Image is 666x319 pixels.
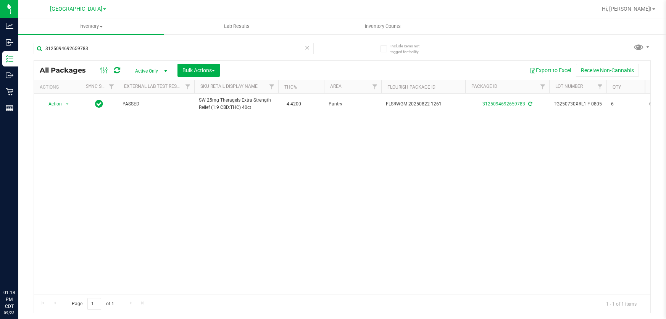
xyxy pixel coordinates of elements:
a: Flourish Package ID [387,84,435,90]
a: Sku Retail Display Name [200,84,258,89]
inline-svg: Inbound [6,39,13,46]
a: Inventory Counts [310,18,456,34]
div: Actions [40,84,77,90]
a: THC% [284,84,297,90]
a: External Lab Test Result [124,84,184,89]
inline-svg: Inventory [6,55,13,63]
span: TG250730XRL1-F-0805 [554,100,602,108]
a: Filter [537,80,549,93]
a: Filter [182,80,194,93]
span: select [63,99,72,109]
a: Lot Number [555,84,583,89]
span: PASSED [123,100,190,108]
p: 01:18 PM CDT [3,289,15,310]
button: Export to Excel [525,64,576,77]
span: Inventory Counts [355,23,411,30]
a: Package ID [471,84,497,89]
a: Sync Status [86,84,115,89]
span: Inventory [18,23,164,30]
span: 4.4200 [283,99,305,110]
input: Search Package ID, Item Name, SKU, Lot or Part Number... [34,43,314,54]
span: SW 25mg Theragels Extra Strength Relief (1:9 CBD:THC) 40ct [199,97,274,111]
a: Lab Results [164,18,310,34]
inline-svg: Outbound [6,71,13,79]
span: [GEOGRAPHIC_DATA] [50,6,102,12]
span: 1 - 1 of 1 items [600,298,643,309]
a: Filter [105,80,118,93]
span: Sync from Compliance System [527,101,532,107]
a: Filter [369,80,381,93]
span: Include items not tagged for facility [390,43,429,55]
span: Hi, [PERSON_NAME]! [602,6,651,12]
span: Clear [305,43,310,53]
inline-svg: Analytics [6,22,13,30]
inline-svg: Retail [6,88,13,96]
a: Inventory [18,18,164,34]
a: 3125094692659783 [482,101,525,107]
span: All Packages [40,66,94,74]
span: Pantry [329,100,377,108]
iframe: Resource center [8,258,31,281]
inline-svg: Reports [6,104,13,112]
a: Area [330,84,342,89]
input: 1 [87,298,101,310]
button: Bulk Actions [177,64,220,77]
p: 09/23 [3,310,15,316]
span: Page of 1 [65,298,120,310]
a: Qty [613,84,621,90]
span: Bulk Actions [182,67,215,73]
a: Filter [594,80,606,93]
span: FLSRWGM-20250822-1261 [386,100,461,108]
span: 6 [611,100,640,108]
span: In Sync [95,99,103,109]
button: Receive Non-Cannabis [576,64,639,77]
a: Filter [266,80,278,93]
span: Action [42,99,62,109]
span: Lab Results [214,23,260,30]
